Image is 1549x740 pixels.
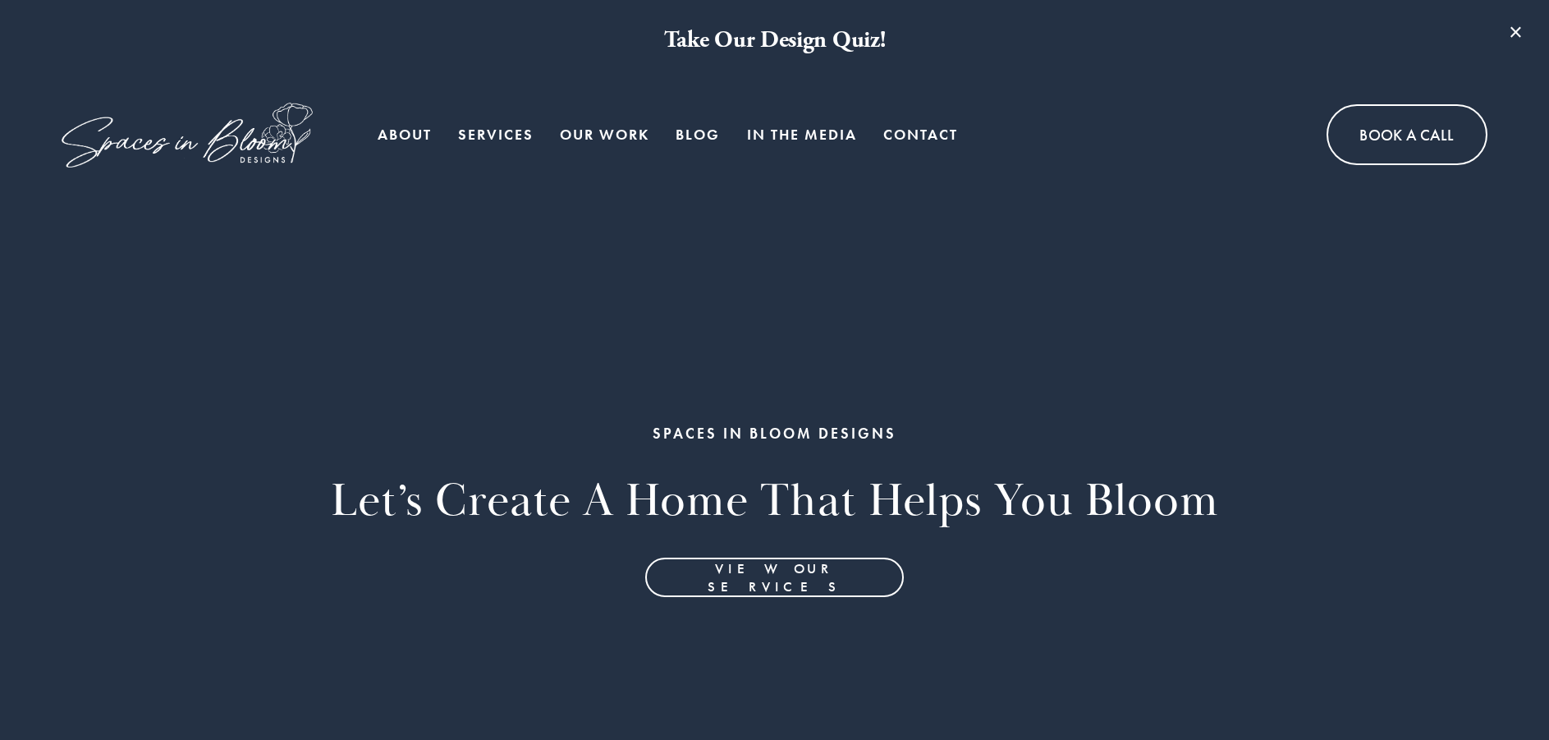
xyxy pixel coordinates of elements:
[1327,104,1487,166] a: Book A Call
[645,558,904,597] a: View Our Services
[560,118,649,151] a: Our Work
[676,118,720,151] a: Blog
[747,118,857,151] a: In the Media
[62,103,312,168] img: Spaces in Bloom Designs
[65,472,1485,533] h2: Let’s Create a home that helps you bloom
[458,118,534,151] a: Services
[65,424,1485,444] h1: SPACES IN BLOOM DESIGNS
[883,118,958,151] a: Contact
[378,118,432,151] a: About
